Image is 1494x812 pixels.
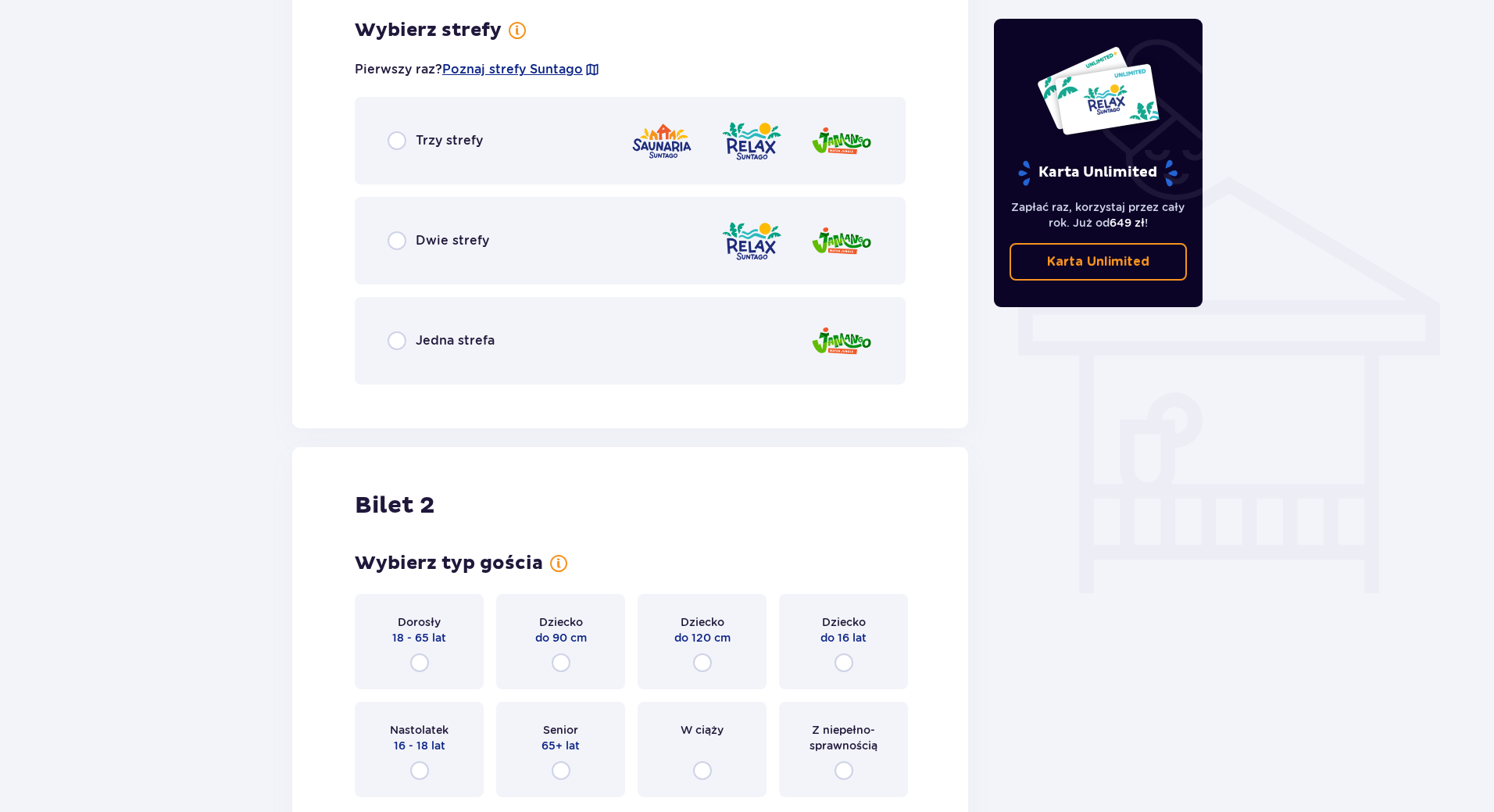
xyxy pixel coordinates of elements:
[416,332,495,349] span: Jedna strefa
[416,132,483,149] span: Trzy strefy
[631,119,693,163] img: Saunaria
[674,630,731,646] span: do 120 cm
[822,614,866,630] span: Dziecko
[541,738,580,753] span: 65+ lat
[1047,253,1149,270] p: Karta Unlimited
[394,738,445,753] span: 16 - 18 lat
[810,219,873,263] img: Jamango
[810,319,873,363] img: Jamango
[1036,45,1160,136] img: Dwie karty całoroczne do Suntago z napisem 'UNLIMITED RELAX', na białym tle z tropikalnymi liśćmi...
[416,232,489,249] span: Dwie strefy
[355,552,543,575] h3: Wybierz typ gościa
[355,19,502,42] h3: Wybierz strefy
[681,614,724,630] span: Dziecko
[390,722,449,738] span: Nastolatek
[1010,243,1188,281] a: Karta Unlimited
[355,61,600,78] p: Pierwszy raz?
[810,119,873,163] img: Jamango
[681,722,724,738] span: W ciąży
[793,722,894,753] span: Z niepełno­sprawnością
[1010,199,1188,231] p: Zapłać raz, korzystaj przez cały rok. Już od !
[539,614,583,630] span: Dziecko
[820,630,867,646] span: do 16 lat
[398,614,441,630] span: Dorosły
[1110,216,1145,229] span: 649 zł
[720,219,783,263] img: Relax
[392,630,446,646] span: 18 - 65 lat
[442,61,583,78] a: Poznaj strefy Suntago
[720,119,783,163] img: Relax
[543,722,578,738] span: Senior
[535,630,587,646] span: do 90 cm
[1017,159,1179,187] p: Karta Unlimited
[355,491,434,520] h2: Bilet 2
